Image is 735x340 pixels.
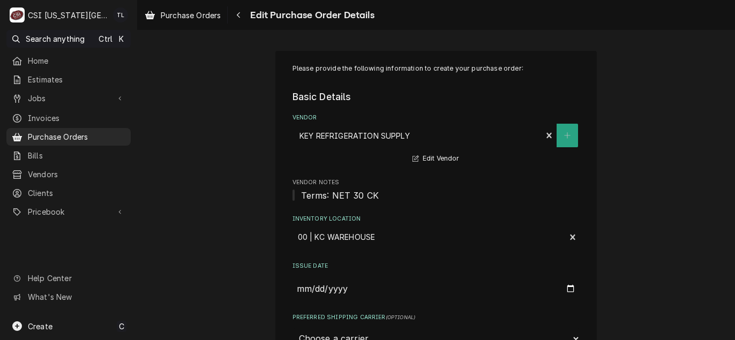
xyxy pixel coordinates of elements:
div: Vendor [292,114,580,165]
span: Estimates [28,74,125,85]
button: Edit Vendor [411,152,461,165]
a: Purchase Orders [140,6,225,24]
span: Purchase Orders [161,10,221,21]
span: Vendor Notes [292,178,580,187]
span: Edit Purchase Order Details [247,8,374,22]
span: Pricebook [28,206,109,217]
div: C [10,7,25,22]
a: Estimates [6,71,131,88]
a: Bills [6,147,131,164]
span: What's New [28,291,124,303]
div: Inventory Location [292,215,580,248]
legend: Basic Details [292,90,580,104]
span: Jobs [28,93,109,104]
button: Search anythingCtrlK [6,30,131,48]
span: Help Center [28,273,124,284]
div: Vendor Notes [292,178,580,201]
div: CSI [US_STATE][GEOGRAPHIC_DATA] [28,10,107,21]
a: Go to Help Center [6,269,131,287]
button: Navigate back [230,6,247,24]
span: Clients [28,187,125,199]
a: Invoices [6,109,131,127]
span: Terms: NET 30 CK [301,190,379,201]
label: Issue Date [292,262,580,270]
span: Purchase Orders [28,131,125,142]
a: Go to Jobs [6,89,131,107]
div: TL [113,7,128,22]
div: CSI Kansas City's Avatar [10,7,25,22]
label: Inventory Location [292,215,580,223]
label: Preferred Shipping Carrier [292,313,580,322]
a: Go to What's New [6,288,131,306]
span: Invoices [28,112,125,124]
a: Clients [6,184,131,202]
span: ( optional ) [386,314,416,320]
span: Ctrl [99,33,112,44]
p: Please provide the following information to create your purchase order: [292,64,580,73]
div: Torey Lopez's Avatar [113,7,128,22]
button: Create New Vendor [557,124,578,147]
a: Home [6,52,131,70]
span: Home [28,55,125,66]
span: Create [28,322,52,331]
span: K [119,33,124,44]
label: Vendor [292,114,580,122]
a: Purchase Orders [6,128,131,146]
div: Issue Date [292,262,580,300]
span: Bills [28,150,125,161]
span: Search anything [26,33,85,44]
span: Vendors [28,169,125,180]
input: yyyy-mm-dd [292,277,580,300]
a: Vendors [6,165,131,183]
a: Go to Pricebook [6,203,131,221]
span: Vendor Notes [292,189,580,202]
svg: Create New Vendor [564,132,571,139]
span: C [119,321,124,332]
